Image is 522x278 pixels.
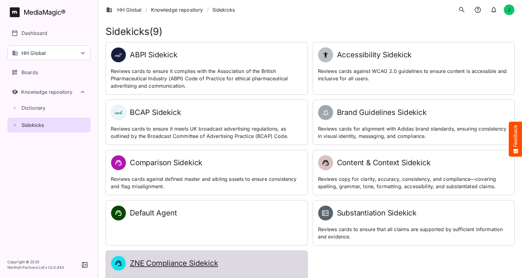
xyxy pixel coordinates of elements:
button: notifications [472,4,484,16]
a: Knowledge repository [151,6,203,13]
button: Toggle Knowledge repository [7,85,91,99]
p: Copyright © 2025 [7,259,64,265]
button: search [456,4,468,16]
h2: Comparison Sidekick [130,158,202,167]
p: Reviews cards against WCAG 2.0 guidelines to ensure content is accessible and inclusive for all u... [318,67,510,82]
p: Reviews cards to ensure it meets UK broadcast advertising regulations, as outlined by the Broadca... [111,125,303,140]
span: / [207,6,209,13]
p: Reviews copy for clarity, accuracy, consistency, and compliance—covering spelling, grammar, tone,... [318,175,510,190]
p: HH Global [21,49,46,57]
p: Reviews cards to ensure that all claims are supported by sufficient information and evidence. [318,226,510,240]
a: Dashboard [7,26,91,40]
h2: Accessibility Sidekick [337,51,412,59]
p: Sidekicks [21,121,44,129]
button: Feedback [509,122,522,157]
p: Boards [21,69,38,76]
div: Knowledge repository [21,89,79,95]
h2: Content & Context Sidekick [337,158,431,167]
span: / [145,6,147,13]
p: Reviews cards to ensure it complies with the Association of the British Pharmaceutical Industry (... [111,67,303,89]
a: Dictionary [7,101,91,115]
button: notifications [488,4,500,16]
p: Dictionary [21,104,46,112]
a: Boards [7,65,91,80]
p: Dashboard [21,29,47,37]
div: MediaMagic ® [24,7,66,17]
h2: ABPI Sidekick [130,51,177,59]
p: Reviews cards against defined master and sibling assets to ensure consistency and flag misalignment. [111,175,303,190]
a: HH Global [106,6,141,13]
p: Reviews cards for alignment with Adidas brand standards, ensuring consistency in visual identity,... [318,125,510,140]
h2: BCAP Sidekick [130,108,181,117]
h1: Sidekicks ( 9 ) [106,26,515,37]
p: Northell Partners Ltd v 1.0.0.443 [7,265,64,270]
h2: Default Agent [130,209,177,218]
a: Sidekicks [7,118,91,132]
h2: Substantiation Sidekick [337,209,416,218]
h2: ZNE Compliance Sidekick [130,259,218,268]
nav: Knowledge repository [7,85,91,134]
a: MediaMagic® [10,7,91,17]
div: J [504,4,515,15]
h2: Brand Guidelines Sidekick [337,108,427,117]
